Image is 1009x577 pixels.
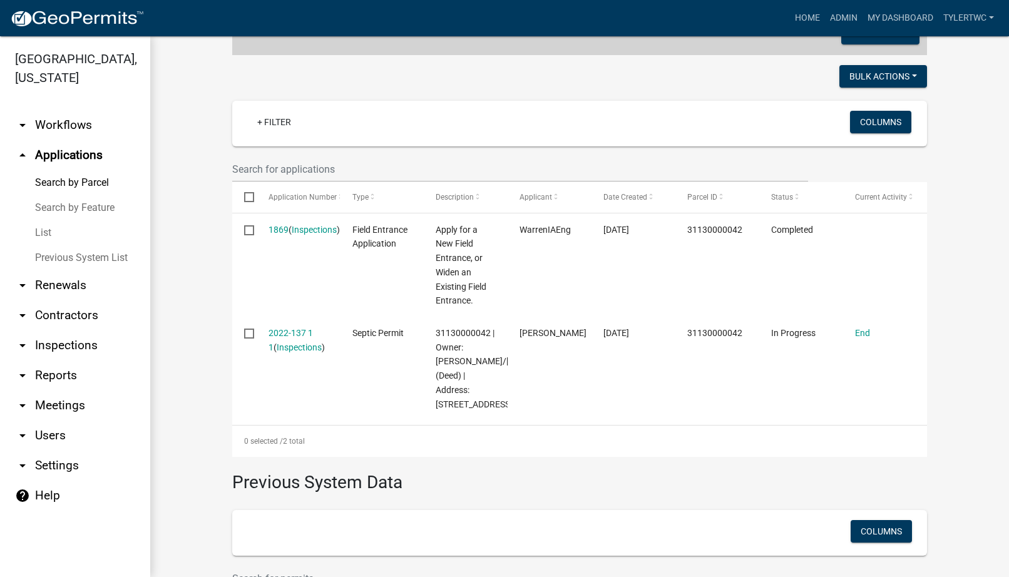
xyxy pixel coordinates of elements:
[855,193,907,202] span: Current Activity
[269,326,329,355] div: ( )
[15,488,30,503] i: help
[592,182,675,212] datatable-header-cell: Date Created
[247,111,301,133] a: + Filter
[825,6,863,30] a: Admin
[15,368,30,383] i: arrow_drop_down
[759,182,843,212] datatable-header-cell: Status
[232,182,256,212] datatable-header-cell: Select
[352,328,404,338] span: Septic Permit
[520,225,571,235] span: WarrenIAEng
[850,111,911,133] button: Columns
[520,328,586,338] span: Shala Llewellyn
[938,6,999,30] a: TylerTWC
[269,225,289,235] a: 1869
[771,328,816,338] span: In Progress
[352,225,407,249] span: Field Entrance Application
[520,193,552,202] span: Applicant
[256,182,340,212] datatable-header-cell: Application Number
[15,278,30,293] i: arrow_drop_down
[232,457,927,496] h3: Previous System Data
[603,328,629,338] span: 08/01/2022
[675,182,759,212] datatable-header-cell: Parcel ID
[603,193,647,202] span: Date Created
[292,225,337,235] a: Inspections
[687,328,742,338] span: 31130000042
[863,6,938,30] a: My Dashboard
[352,193,369,202] span: Type
[436,328,573,409] span: 31130000042 | Owner: IDE, JONATHAN/KRISTIN (Deed) | Address: 15155 HWY 65/69
[859,28,901,38] span: Add Note
[232,156,808,182] input: Search for applications
[436,225,486,306] span: Apply for a New Field Entrance, or Widen an Existing Field Entrance.
[508,182,592,212] datatable-header-cell: Applicant
[269,328,313,352] a: 2022-137 1 1
[603,225,629,235] span: 02/17/2023
[790,6,825,30] a: Home
[839,65,927,88] button: Bulk Actions
[15,148,30,163] i: arrow_drop_up
[340,182,424,212] datatable-header-cell: Type
[424,182,508,212] datatable-header-cell: Description
[855,328,870,338] a: End
[269,223,329,237] div: ( )
[843,182,927,212] datatable-header-cell: Current Activity
[687,225,742,235] span: 31130000042
[15,338,30,353] i: arrow_drop_down
[436,193,474,202] span: Description
[771,225,813,235] span: Completed
[232,426,927,457] div: 2 total
[277,342,322,352] a: Inspections
[15,398,30,413] i: arrow_drop_down
[15,458,30,473] i: arrow_drop_down
[687,193,717,202] span: Parcel ID
[244,437,283,446] span: 0 selected /
[851,520,912,543] button: Columns
[269,193,337,202] span: Application Number
[15,118,30,133] i: arrow_drop_down
[15,428,30,443] i: arrow_drop_down
[771,193,793,202] span: Status
[15,308,30,323] i: arrow_drop_down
